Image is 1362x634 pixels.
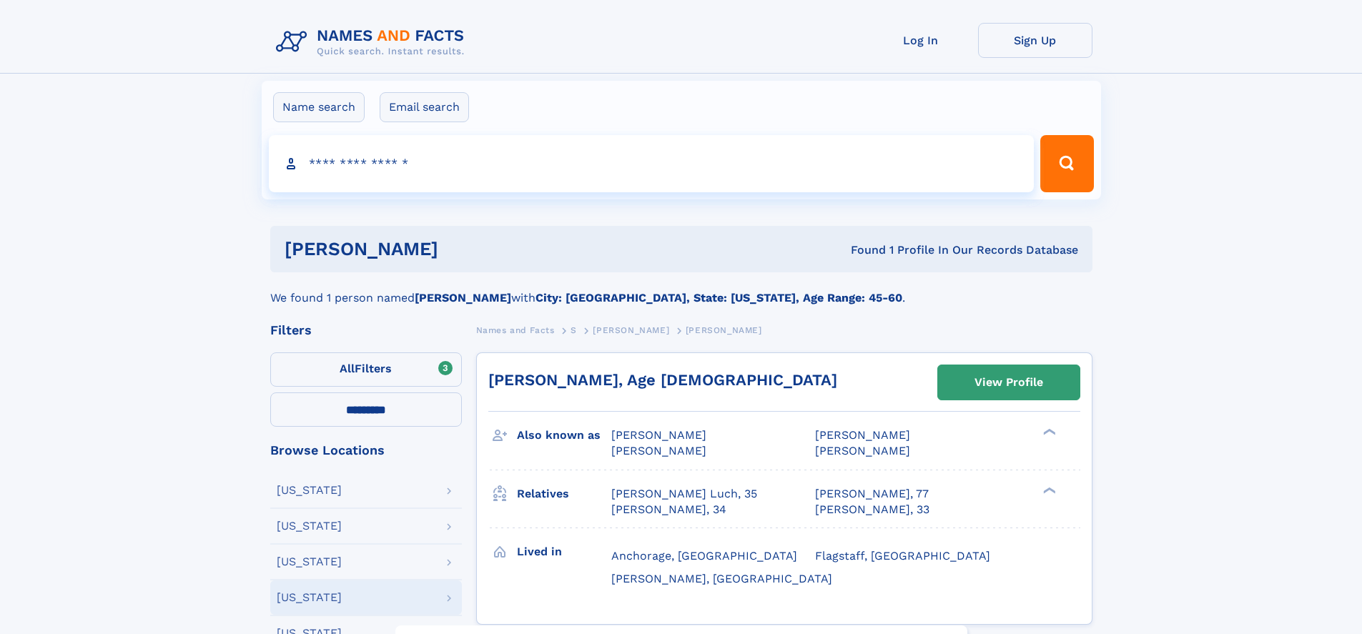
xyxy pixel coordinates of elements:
div: Filters [270,324,462,337]
div: [US_STATE] [277,592,342,603]
span: [PERSON_NAME] [593,325,669,335]
span: [PERSON_NAME] [611,444,706,457]
a: View Profile [938,365,1080,400]
span: Anchorage, [GEOGRAPHIC_DATA] [611,549,797,563]
a: [PERSON_NAME], 34 [611,502,726,517]
div: [US_STATE] [277,485,342,496]
a: Names and Facts [476,321,555,339]
h3: Also known as [517,423,611,447]
a: [PERSON_NAME], 77 [815,486,929,502]
span: All [340,362,355,375]
button: Search Button [1040,135,1093,192]
label: Filters [270,352,462,387]
a: [PERSON_NAME] [593,321,669,339]
span: [PERSON_NAME] [815,428,910,442]
h3: Relatives [517,482,611,506]
label: Email search [380,92,469,122]
a: [PERSON_NAME], Age [DEMOGRAPHIC_DATA] [488,371,837,389]
a: Sign Up [978,23,1092,58]
span: [PERSON_NAME] [686,325,762,335]
img: Logo Names and Facts [270,23,476,61]
b: City: [GEOGRAPHIC_DATA], State: [US_STATE], Age Range: 45-60 [536,291,902,304]
input: search input [269,135,1035,192]
h1: [PERSON_NAME] [285,240,645,258]
b: [PERSON_NAME] [415,291,511,304]
label: Name search [273,92,365,122]
a: [PERSON_NAME] Luch, 35 [611,486,757,502]
div: View Profile [974,366,1043,399]
h3: Lived in [517,540,611,564]
div: ❯ [1040,485,1057,495]
span: [PERSON_NAME] [611,428,706,442]
span: [PERSON_NAME], [GEOGRAPHIC_DATA] [611,572,832,585]
span: [PERSON_NAME] [815,444,910,457]
div: [US_STATE] [277,556,342,568]
a: S [571,321,577,339]
a: [PERSON_NAME], 33 [815,502,929,517]
div: ❯ [1040,427,1057,437]
span: S [571,325,577,335]
div: We found 1 person named with . [270,272,1092,307]
div: Browse Locations [270,444,462,457]
div: Found 1 Profile In Our Records Database [644,242,1078,258]
span: Flagstaff, [GEOGRAPHIC_DATA] [815,549,990,563]
a: Log In [864,23,978,58]
div: [US_STATE] [277,520,342,532]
